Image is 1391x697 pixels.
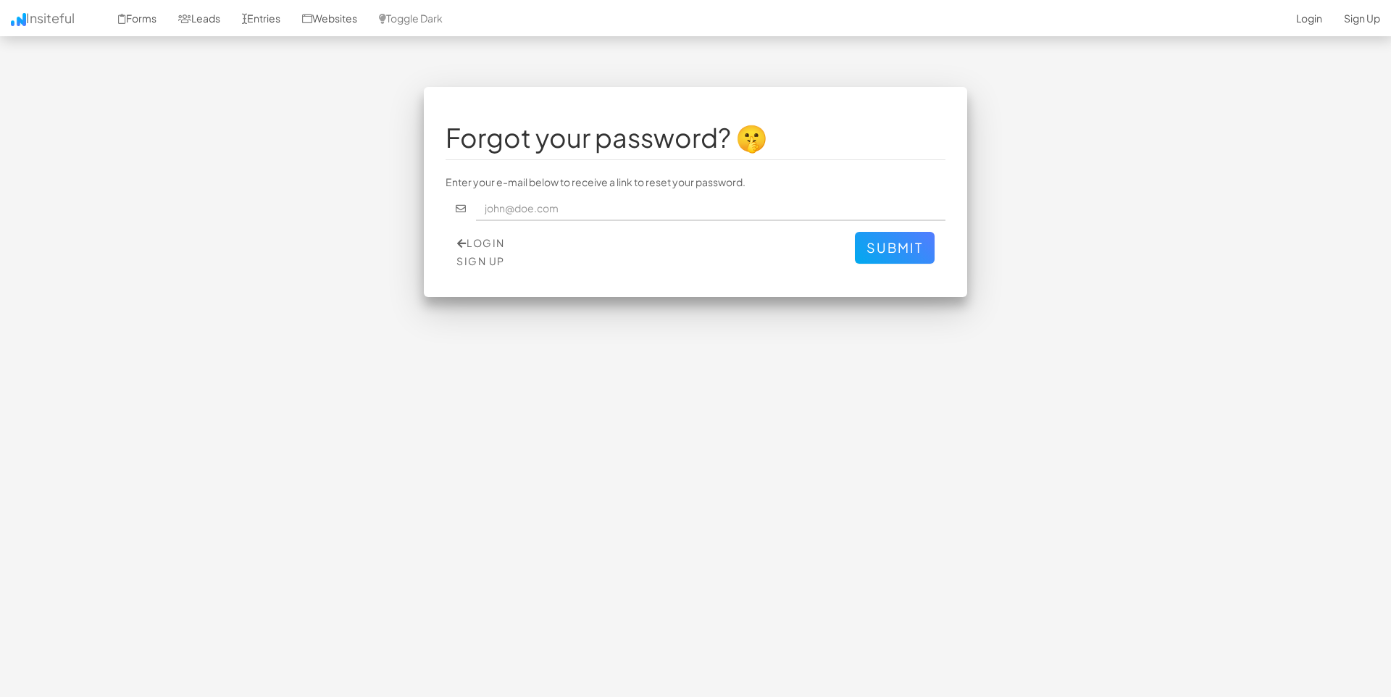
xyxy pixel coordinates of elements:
a: Sign Up [456,254,505,267]
img: icon.png [11,13,26,26]
button: Submit [855,232,935,264]
p: Enter your e-mail below to receive a link to reset your password. [446,175,945,189]
input: john@doe.com [476,196,946,221]
a: Login [457,236,505,249]
h1: Forgot your password? 🤫 [446,123,945,152]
